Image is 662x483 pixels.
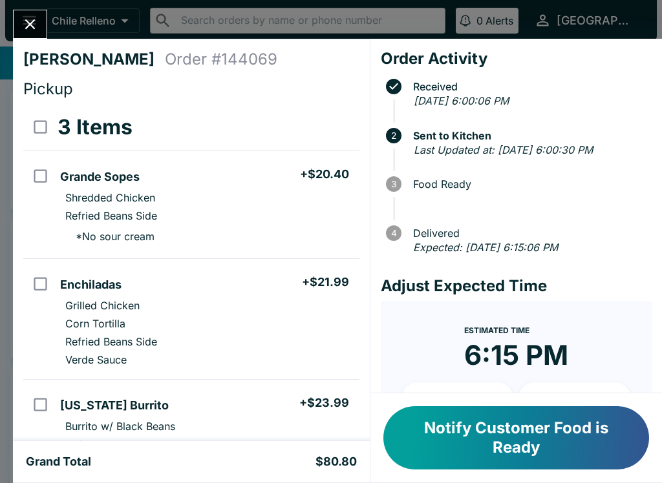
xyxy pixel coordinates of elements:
p: Refried Beans Side [65,209,157,222]
span: Received [407,81,652,92]
p: Refried Beans Side [65,438,157,451]
h5: [US_STATE] Burrito [60,398,169,413]
h5: + $21.99 [302,274,349,290]
time: 6:15 PM [464,338,568,372]
h5: Grand Total [26,454,91,469]
button: + 20 [518,382,631,415]
span: Sent to Kitchen [407,130,652,141]
text: 4 [390,228,396,238]
span: Pickup [23,79,73,98]
h5: + $23.99 [299,395,349,411]
h5: Enchiladas [60,277,122,293]
h5: $80.80 [315,454,357,469]
em: Last Updated at: [DATE] 6:00:30 PM [414,143,593,156]
span: Food Ready [407,178,652,190]
text: 2 [391,130,396,141]
em: [DATE] 6:00:06 PM [414,94,509,107]
table: orders table [23,104,359,464]
p: Burrito w/ Black Beans [65,420,175,433]
span: Delivered [407,227,652,239]
p: * No sour cream [65,230,155,243]
span: Estimated Time [464,325,529,335]
button: Notify Customer Food is Ready [383,406,649,469]
text: 3 [391,179,396,189]
h5: Grande Sopes [60,169,140,185]
p: Verde Sauce [65,353,127,366]
p: Shredded Chicken [65,191,155,204]
h5: + $20.40 [300,167,349,182]
h4: Adjust Expected Time [381,276,652,296]
button: + 10 [401,382,514,415]
h4: Order # 144069 [165,50,277,69]
h4: Order Activity [381,49,652,68]
p: Corn Tortilla [65,317,125,330]
p: Refried Beans Side [65,335,157,348]
p: Grilled Chicken [65,299,140,312]
h4: [PERSON_NAME] [23,50,165,69]
em: Expected: [DATE] 6:15:06 PM [413,241,558,254]
h3: 3 Items [58,114,133,140]
button: Close [14,10,47,38]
